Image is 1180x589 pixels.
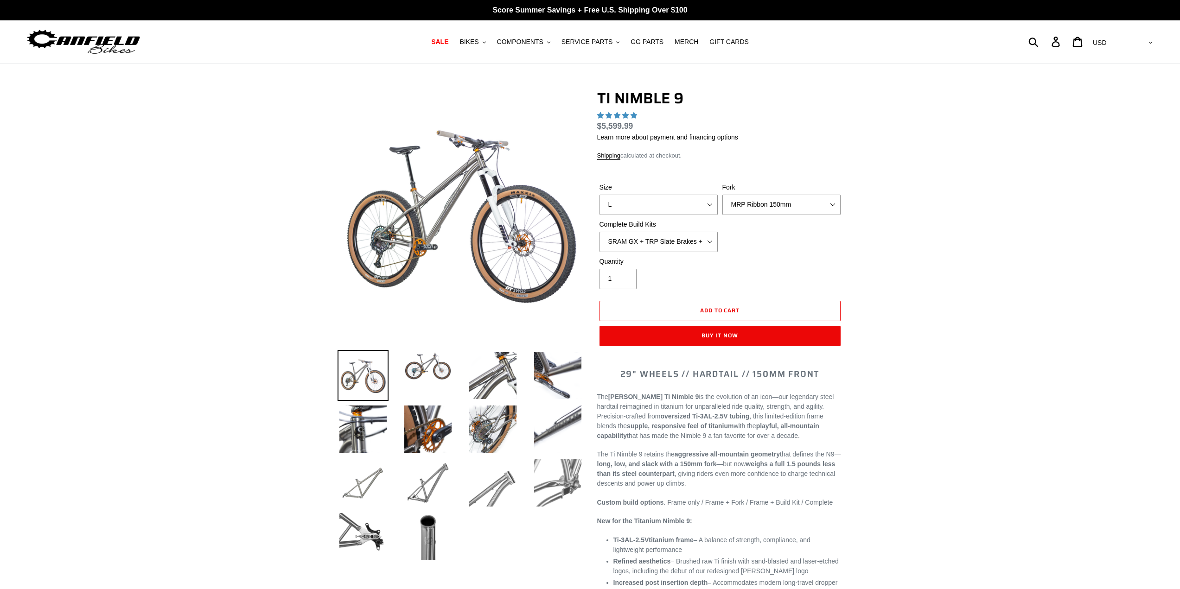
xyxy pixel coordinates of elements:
img: Load image into Gallery viewer, TI NIMBLE 9 [338,404,389,455]
span: BIKES [459,38,478,46]
label: Quantity [600,257,718,266]
img: Load image into Gallery viewer, TI NIMBLE 9 [338,457,389,508]
a: Learn more about payment and financing options [597,133,738,141]
strong: [PERSON_NAME] Ti Nimble 9 [608,393,699,400]
strong: Custom build options [597,499,664,506]
a: GG PARTS [626,36,668,48]
a: MERCH [670,36,703,48]
strong: titanium frame [613,536,694,544]
li: – Brushed raw Ti finish with sand-blasted and laser-etched logos, including the debut of our rede... [613,557,843,576]
p: . Frame only / Frame + Fork / Frame + Build Kit / Complete [597,498,843,507]
button: COMPONENTS [492,36,555,48]
span: 4.89 stars [597,112,639,119]
strong: New for the Titanium Nimble 9: [597,517,692,525]
img: Load image into Gallery viewer, TI NIMBLE 9 [402,350,453,382]
img: Load image into Gallery viewer, TI NIMBLE 9 [467,457,518,508]
label: Size [600,183,718,192]
button: SERVICE PARTS [557,36,624,48]
button: Add to cart [600,301,841,321]
li: – A balance of strength, compliance, and lightweight performance [613,535,843,555]
img: Load image into Gallery viewer, TI NIMBLE 9 [338,350,389,401]
img: Load image into Gallery viewer, TI NIMBLE 9 [402,511,453,562]
span: MERCH [675,38,698,46]
p: The Ti Nimble 9 retains the that defines the N9— —but now , giving riders even more confidence to... [597,450,843,488]
img: TI NIMBLE 9 [339,91,581,333]
strong: aggressive all-mountain geometry [675,450,780,458]
img: Load image into Gallery viewer, TI NIMBLE 9 [532,404,583,455]
span: GG PARTS [631,38,663,46]
label: Fork [722,183,841,192]
a: SALE [427,36,453,48]
img: Load image into Gallery viewer, TI NIMBLE 9 [532,457,583,508]
button: BIKES [455,36,490,48]
span: 29" WHEELS // HARDTAIL // 150MM FRONT [620,367,820,380]
strong: oversized Ti-3AL-2.5V tubing [660,412,749,420]
span: COMPONENTS [497,38,543,46]
img: Load image into Gallery viewer, TI NIMBLE 9 [402,404,453,455]
p: The is the evolution of an icon—our legendary steel hardtail reimagined in titanium for unparalle... [597,392,843,441]
span: SALE [431,38,448,46]
strong: supple, responsive feel of titanium [627,422,734,430]
img: Load image into Gallery viewer, TI NIMBLE 9 [402,457,453,508]
span: GIFT CARDS [709,38,749,46]
a: Shipping [597,152,621,160]
input: Search [1033,32,1057,52]
strong: weighs a full 1.5 pounds less than its steel counterpart [597,460,836,477]
h1: TI NIMBLE 9 [597,89,843,107]
a: GIFT CARDS [705,36,753,48]
img: Load image into Gallery viewer, TI NIMBLE 9 [467,404,518,455]
button: Buy it now [600,326,841,346]
strong: long, low, and slack with a 150mm fork [597,460,717,468]
img: Load image into Gallery viewer, TI NIMBLE 9 [338,511,389,562]
img: Load image into Gallery viewer, TI NIMBLE 9 [532,350,583,401]
label: Complete Build Kits [600,220,718,229]
span: Add to cart [700,306,740,315]
img: Load image into Gallery viewer, TI NIMBLE 9 [467,350,518,401]
strong: Increased post insertion depth [613,579,708,586]
span: Ti-3AL-2.5V [613,536,649,544]
strong: Refined aesthetics [613,557,671,565]
img: Canfield Bikes [26,27,141,57]
span: $5,599.99 [597,121,633,131]
span: SERVICE PARTS [561,38,612,46]
div: calculated at checkout. [597,151,843,160]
